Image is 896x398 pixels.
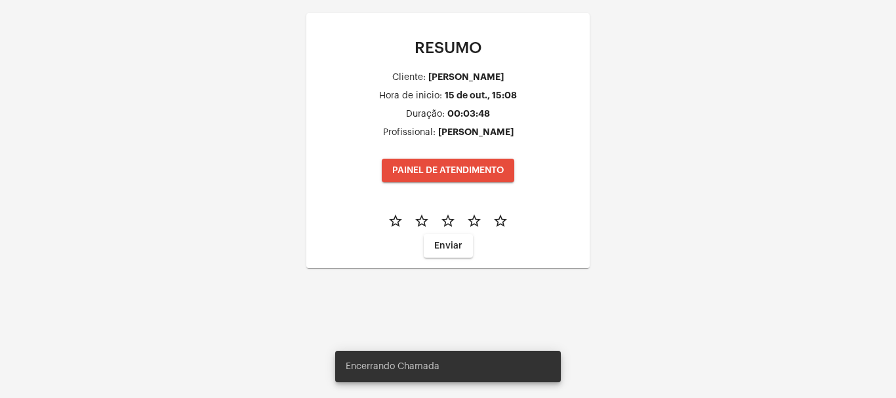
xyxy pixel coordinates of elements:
[493,213,508,229] mat-icon: star_border
[466,213,482,229] mat-icon: star_border
[382,159,514,182] button: PAINEL DE ATENDIMENTO
[383,128,436,138] div: Profissional:
[445,90,517,100] div: 15 de out., 15:08
[388,213,403,229] mat-icon: star_border
[438,127,514,137] div: [PERSON_NAME]
[392,73,426,83] div: Cliente:
[379,91,442,101] div: Hora de inicio:
[346,360,439,373] span: Encerrando Chamada
[447,109,490,119] div: 00:03:48
[428,72,504,82] div: [PERSON_NAME]
[406,109,445,119] div: Duração:
[440,213,456,229] mat-icon: star_border
[434,241,462,250] span: Enviar
[414,213,430,229] mat-icon: star_border
[317,39,579,56] p: RESUMO
[424,234,473,258] button: Enviar
[392,166,504,175] span: PAINEL DE ATENDIMENTO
